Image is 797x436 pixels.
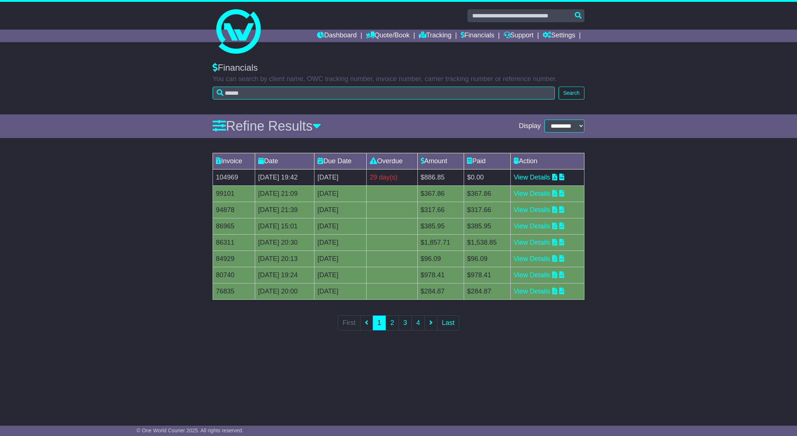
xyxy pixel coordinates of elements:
[314,283,367,299] td: [DATE]
[514,174,550,181] a: View Details
[314,185,367,202] td: [DATE]
[417,202,464,218] td: $317.66
[366,30,410,42] a: Quote/Book
[317,30,357,42] a: Dashboard
[419,30,451,42] a: Tracking
[514,222,550,230] a: View Details
[213,202,255,218] td: 94878
[417,234,464,251] td: $1,857.71
[398,315,412,331] a: 3
[514,239,550,246] a: View Details
[373,315,386,331] a: 1
[213,283,255,299] td: 76835
[213,75,584,83] p: You can search by client name, OWC tracking number, invoice number, carrier tracking number or re...
[255,153,314,169] td: Date
[411,315,425,331] a: 4
[314,267,367,283] td: [DATE]
[314,218,367,234] td: [DATE]
[514,288,550,295] a: View Details
[213,267,255,283] td: 80740
[437,315,459,331] a: Last
[514,255,550,262] a: View Details
[543,30,575,42] a: Settings
[255,202,314,218] td: [DATE] 21:39
[417,267,464,283] td: $978.41
[464,251,511,267] td: $96.09
[314,234,367,251] td: [DATE]
[255,251,314,267] td: [DATE] 20:13
[213,63,584,73] div: Financials
[514,190,550,197] a: View Details
[314,169,367,185] td: [DATE]
[213,185,255,202] td: 99101
[464,234,511,251] td: $1,538.85
[514,206,550,214] a: View Details
[314,153,367,169] td: Due Date
[213,153,255,169] td: Invoice
[464,218,511,234] td: $385.95
[213,251,255,267] td: 84929
[255,218,314,234] td: [DATE] 15:01
[213,218,255,234] td: 86965
[255,267,314,283] td: [DATE] 19:24
[464,267,511,283] td: $978.41
[314,202,367,218] td: [DATE]
[417,283,464,299] td: $284.87
[519,122,541,130] span: Display
[417,218,464,234] td: $385.95
[461,30,494,42] a: Financials
[213,234,255,251] td: 86311
[386,315,399,331] a: 2
[417,153,464,169] td: Amount
[255,169,314,185] td: [DATE] 19:42
[417,169,464,185] td: $886.85
[370,172,414,182] div: 29 day(s)
[510,153,584,169] td: Action
[514,271,550,279] a: View Details
[213,169,255,185] td: 104969
[137,427,244,433] span: © One World Courier 2025. All rights reserved.
[464,283,511,299] td: $284.87
[213,118,321,134] a: Refine Results
[464,185,511,202] td: $367.86
[464,169,511,185] td: $0.00
[255,283,314,299] td: [DATE] 20:00
[464,153,511,169] td: Paid
[417,251,464,267] td: $96.09
[417,185,464,202] td: $367.86
[255,185,314,202] td: [DATE] 21:09
[558,87,584,100] button: Search
[367,153,417,169] td: Overdue
[255,234,314,251] td: [DATE] 20:30
[464,202,511,218] td: $317.66
[504,30,534,42] a: Support
[314,251,367,267] td: [DATE]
